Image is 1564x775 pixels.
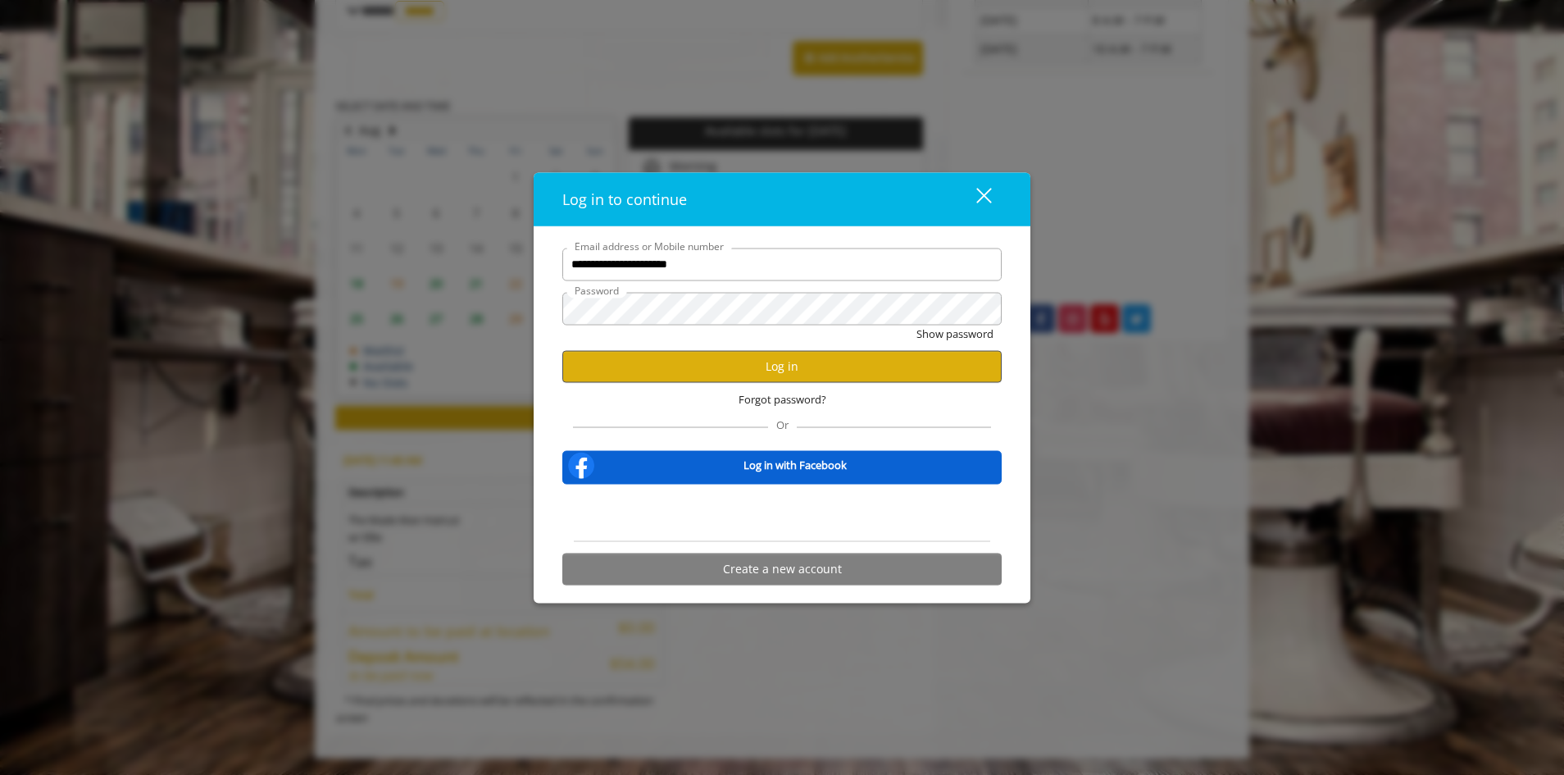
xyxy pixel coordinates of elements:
span: Or [768,417,797,431]
iframe: Sign in with Google Button [699,495,866,531]
input: Email address or Mobile number [562,248,1002,280]
label: Password [566,282,627,298]
label: Email address or Mobile number [566,238,732,253]
div: close dialog [957,187,990,212]
img: facebook-logo [565,449,598,481]
button: Show password [916,325,993,342]
button: close dialog [946,182,1002,216]
b: Log in with Facebook [743,457,847,474]
span: Log in to continue [562,189,687,208]
button: Create a new account [562,553,1002,585]
input: Password [562,292,1002,325]
span: Forgot password? [739,390,826,408]
button: Log in [562,350,1002,382]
